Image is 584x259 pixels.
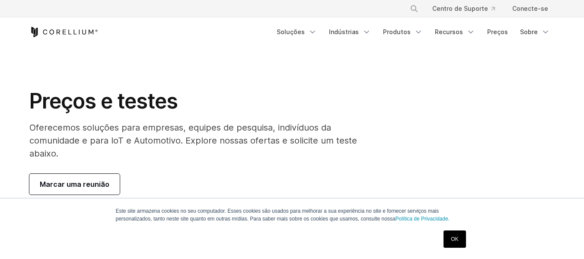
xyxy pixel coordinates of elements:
[435,28,463,35] font: Recursos
[383,28,411,35] font: Produtos
[520,28,538,35] font: Sobre
[451,236,458,242] font: OK
[487,28,508,35] font: Preços
[512,5,548,12] font: Conecte-se
[29,27,98,37] a: Página inicial do Corellium
[29,122,357,159] font: Oferecemos soluções para empresas, equipes de pesquisa, indivíduos da comunidade e para IoT e Aut...
[277,28,305,35] font: Soluções
[29,174,120,195] a: Marcar uma reunião
[399,1,555,16] div: Menu de navegação
[406,1,422,16] button: Procurar
[40,180,109,189] font: Marcar uma reunião
[432,5,488,12] font: Centro de Suporte
[29,88,178,114] font: Preços e testes
[116,208,439,222] font: Este site armazena cookies no seu computador. Esses cookies são usados ​​para melhorar a sua expe...
[329,28,359,35] font: Indústrias
[396,216,450,222] a: Política de Privacidade.
[444,230,466,248] a: OK
[271,24,555,40] div: Menu de navegação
